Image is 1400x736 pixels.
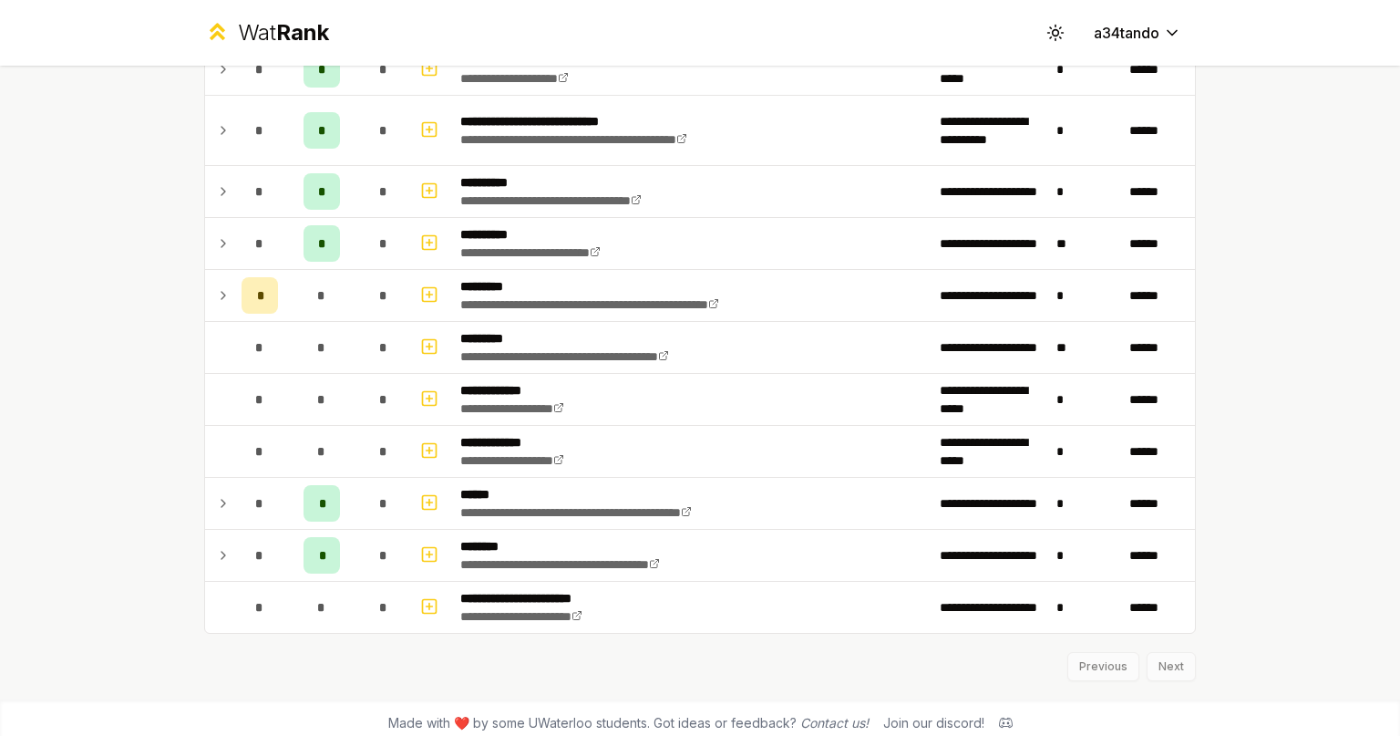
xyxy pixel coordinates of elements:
div: Wat [238,18,329,47]
span: Made with ❤️ by some UWaterloo students. Got ideas or feedback? [388,714,869,732]
button: a34tando [1079,16,1196,49]
div: Join our discord! [883,714,984,732]
a: Contact us! [800,715,869,731]
a: WatRank [204,18,329,47]
span: Rank [276,19,329,46]
span: a34tando [1094,22,1159,44]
